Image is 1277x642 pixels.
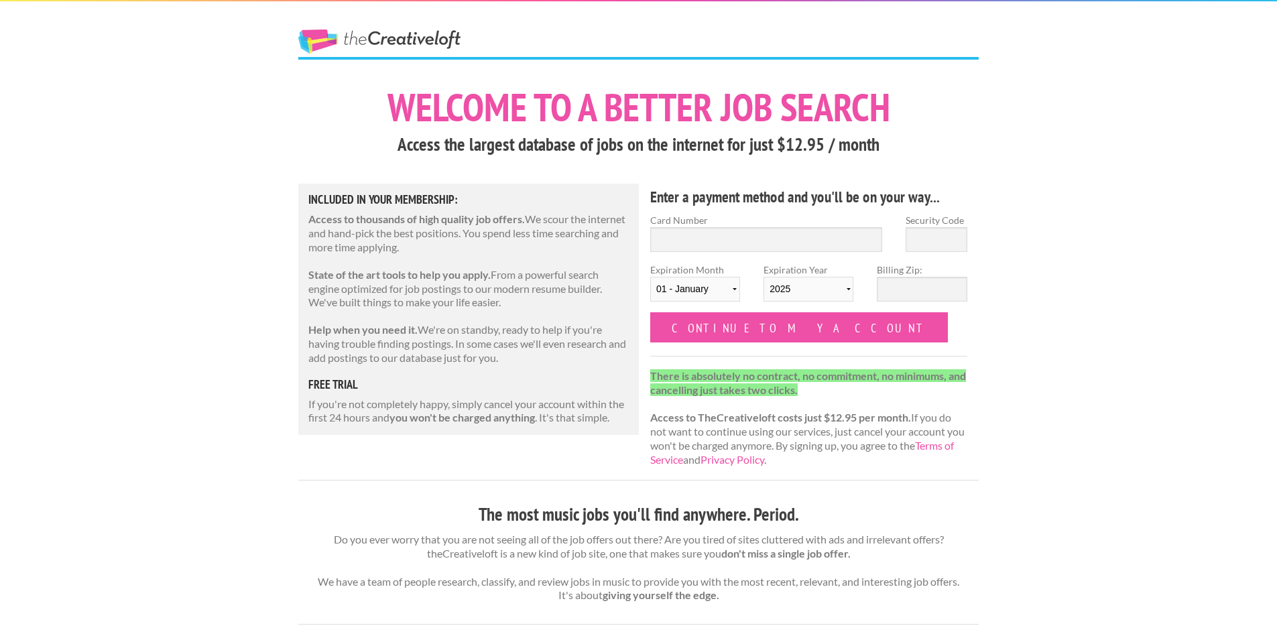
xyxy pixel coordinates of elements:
strong: Access to thousands of high quality job offers. [308,212,525,225]
strong: State of the art tools to help you apply. [308,268,491,281]
h1: Welcome to a better job search [298,88,979,127]
label: Card Number [650,213,882,227]
a: Terms of Service [650,439,954,466]
strong: There is absolutely no contract, no commitment, no minimums, and cancelling just takes two clicks. [650,369,966,396]
h4: Enter a payment method and you'll be on your way... [650,186,967,208]
h3: Access the largest database of jobs on the internet for just $12.95 / month [298,132,979,157]
strong: Help when you need it. [308,323,418,336]
select: Expiration Month [650,277,740,302]
p: From a powerful search engine optimized for job postings to our modern resume builder. We've buil... [308,268,629,310]
label: Expiration Month [650,263,740,312]
p: If you're not completely happy, simply cancel your account within the first 24 hours and . It's t... [308,397,629,426]
h5: Included in Your Membership: [308,194,629,206]
strong: you won't be charged anything [389,411,535,424]
h5: free trial [308,379,629,391]
label: Expiration Year [764,263,853,312]
a: The Creative Loft [298,29,461,54]
p: We're on standby, ready to help if you're having trouble finding postings. In some cases we'll ev... [308,323,629,365]
strong: giving yourself the edge. [603,588,719,601]
strong: don't miss a single job offer. [721,547,851,560]
label: Security Code [906,213,967,227]
p: Do you ever worry that you are not seeing all of the job offers out there? Are you tired of sites... [298,533,979,602]
p: We scour the internet and hand-pick the best positions. You spend less time searching and more ti... [308,212,629,254]
strong: Access to TheCreativeloft costs just $12.95 per month. [650,411,911,424]
a: Privacy Policy [701,453,764,466]
h3: The most music jobs you'll find anywhere. Period. [298,502,979,527]
label: Billing Zip: [877,263,967,277]
input: Continue to my account [650,312,948,342]
select: Expiration Year [764,277,853,302]
p: If you do not want to continue using our services, just cancel your account you won't be charged ... [650,369,967,467]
